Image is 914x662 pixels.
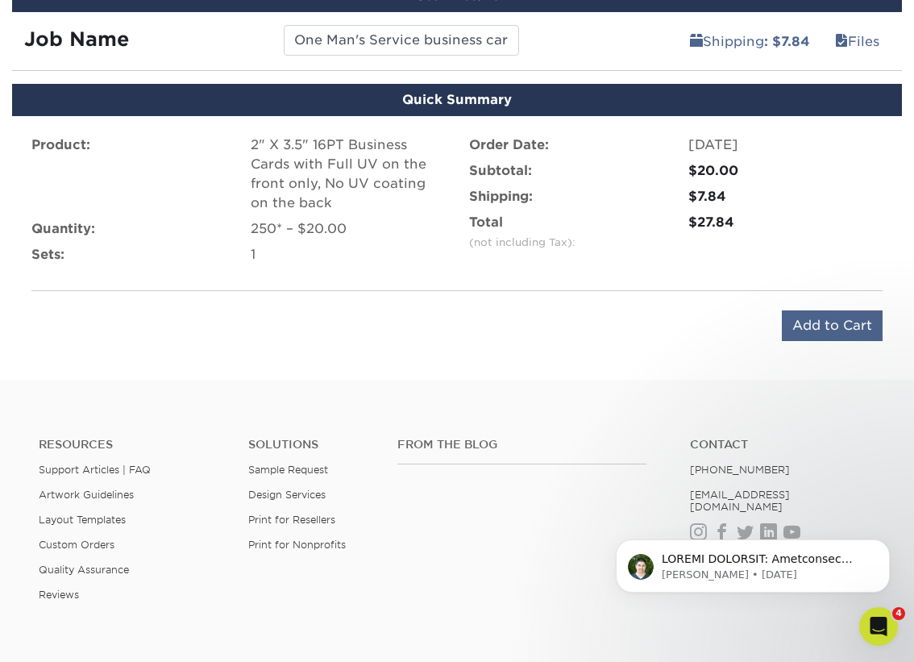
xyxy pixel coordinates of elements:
[12,84,902,116] div: Quick Summary
[782,310,883,341] input: Add to Cart
[688,161,883,181] div: $20.00
[892,607,905,620] span: 4
[469,161,532,181] label: Subtotal:
[24,27,129,51] strong: Job Name
[469,135,549,155] label: Order Date:
[70,47,278,572] span: LOREMI DOLORSIT: Ametconsec Adipi 97039-67291-9013 Elits doe tem incidid utla etdol magn Aliquaen...
[248,464,328,476] a: Sample Request
[469,213,575,252] label: Total
[248,438,373,452] h4: Solutions
[248,489,326,501] a: Design Services
[688,187,883,206] div: $7.84
[31,219,95,239] label: Quantity:
[690,464,790,476] a: [PHONE_NUMBER]
[251,219,446,239] div: 250* – $20.00
[397,438,646,452] h4: From the Blog
[251,245,446,264] div: 1
[39,514,126,526] a: Layout Templates
[39,438,224,452] h4: Resources
[39,539,114,551] a: Custom Orders
[70,62,278,77] p: Message from Matthew, sent 1w ago
[39,464,151,476] a: Support Articles | FAQ
[688,213,883,232] div: $27.84
[679,25,821,57] a: Shipping: $7.84
[859,607,898,646] iframe: Intercom live chat
[39,564,129,576] a: Quality Assurance
[251,135,446,213] div: 2" X 3.5" 16PT Business Cards with Full UV on the front only, No UV coating on the back
[690,489,790,513] a: [EMAIL_ADDRESS][DOMAIN_NAME]
[592,506,914,618] iframe: Intercom notifications message
[688,135,883,155] div: [DATE]
[31,245,64,264] label: Sets:
[248,514,335,526] a: Print for Resellers
[690,438,875,452] a: Contact
[825,25,890,57] a: Files
[764,34,810,49] b: : $7.84
[284,25,519,56] input: Enter a job name
[690,34,703,49] span: shipping
[39,489,134,501] a: Artwork Guidelines
[31,135,90,155] label: Product:
[469,187,533,206] label: Shipping:
[469,236,575,248] small: (not including Tax):
[835,34,848,49] span: files
[248,539,346,551] a: Print for Nonprofits
[39,589,79,601] a: Reviews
